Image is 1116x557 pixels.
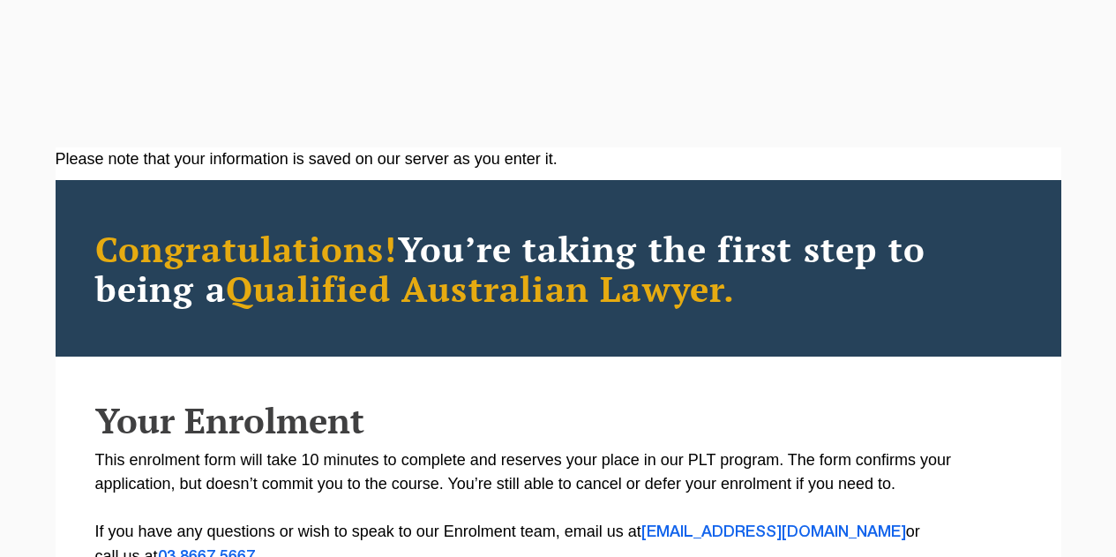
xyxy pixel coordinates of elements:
h2: Your Enrolment [95,401,1022,440]
span: Qualified Australian Lawyer. [226,265,736,312]
a: [EMAIL_ADDRESS][DOMAIN_NAME] [641,525,906,539]
h2: You’re taking the first step to being a [95,229,1022,308]
div: Please note that your information is saved on our server as you enter it. [56,147,1061,171]
span: Congratulations! [95,225,398,272]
